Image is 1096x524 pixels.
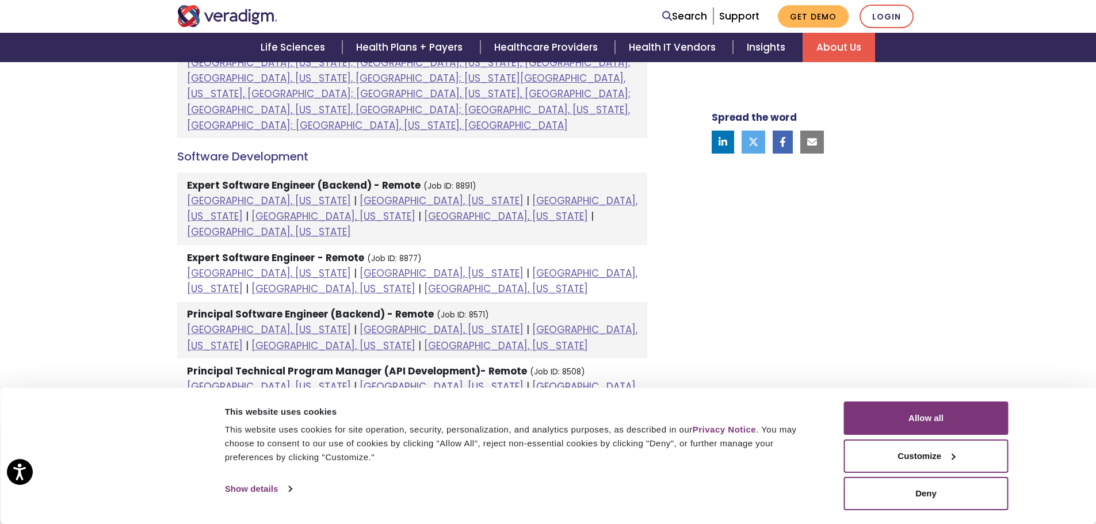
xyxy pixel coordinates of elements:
a: [GEOGRAPHIC_DATA], [US_STATE] [251,339,415,353]
h4: Software Development [177,150,647,163]
a: [GEOGRAPHIC_DATA], [US_STATE] [187,323,351,336]
span: | [354,266,357,280]
span: | [526,323,529,336]
span: | [591,209,594,223]
button: Allow all [844,401,1009,435]
span: | [418,339,421,353]
a: [GEOGRAPHIC_DATA], [US_STATE] [360,323,524,336]
span: | [526,194,529,208]
a: Health IT Vendors [615,33,733,62]
a: About Us [803,33,875,62]
a: Health Plans + Payers [342,33,480,62]
span: | [246,209,249,223]
a: [GEOGRAPHIC_DATA], [US_STATE] [424,209,588,223]
strong: Principal Software Engineer (Backend) - Remote [187,307,434,321]
a: Privacy Notice [693,424,756,434]
span: | [526,380,529,393]
img: Veradigm logo [177,5,278,27]
button: Customize [844,439,1009,473]
a: [GEOGRAPHIC_DATA], [US_STATE] [251,209,415,223]
span: | [246,282,249,296]
small: (Job ID: 8571) [437,309,489,320]
strong: Expert Software Engineer (Backend) - Remote [187,178,421,192]
a: Get Demo [778,5,849,28]
span: | [354,380,357,393]
strong: Principal Technical Program Manager (API Development)- Remote [187,364,527,378]
a: [GEOGRAPHIC_DATA], [US_STATE] [187,266,351,280]
small: (Job ID: 8891) [423,181,476,192]
a: Login [860,5,914,28]
a: [GEOGRAPHIC_DATA], [US_STATE] [424,339,588,353]
span: | [526,266,529,280]
a: [GEOGRAPHIC_DATA], [US_STATE] [187,194,351,208]
span: | [246,339,249,353]
a: Show details [225,480,292,498]
a: [GEOGRAPHIC_DATA], [US_STATE] [251,282,415,296]
a: [GEOGRAPHIC_DATA], [US_STATE] [360,194,524,208]
small: (Job ID: 8508) [530,366,585,377]
span: | [354,194,357,208]
strong: Expert Software Engineer - Remote [187,251,364,265]
span: | [418,209,421,223]
a: [GEOGRAPHIC_DATA], [US_STATE]; [GEOGRAPHIC_DATA], [US_STATE], [GEOGRAPHIC_DATA]; [GEOGRAPHIC_DATA... [187,56,631,132]
a: Life Sciences [247,33,342,62]
a: [GEOGRAPHIC_DATA], [US_STATE] [360,380,524,393]
div: This website uses cookies for site operation, security, personalization, and analytics purposes, ... [225,423,818,464]
a: [GEOGRAPHIC_DATA], [US_STATE] [187,323,637,352]
a: [GEOGRAPHIC_DATA], [US_STATE] [187,380,351,393]
div: This website uses cookies [225,405,818,419]
span: | [354,323,357,336]
small: (Job ID: 8877) [367,253,422,264]
a: [GEOGRAPHIC_DATA], [US_STATE] [424,282,588,296]
a: Support [719,9,759,23]
a: Search [662,9,707,24]
strong: Spread the word [712,110,797,124]
span: | [418,282,421,296]
a: Insights [733,33,803,62]
a: Healthcare Providers [480,33,615,62]
a: [GEOGRAPHIC_DATA], [US_STATE] [360,266,524,280]
button: Deny [844,477,1009,510]
a: [GEOGRAPHIC_DATA], [US_STATE] [187,225,351,239]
